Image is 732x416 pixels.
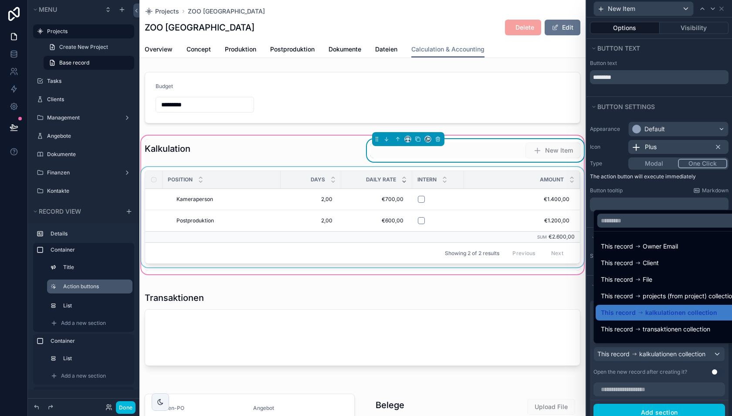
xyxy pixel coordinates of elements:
span: Owner Email [643,241,678,252]
span: Produktion [225,45,256,54]
a: Projects [145,7,179,16]
label: Action buttons [63,283,125,290]
span: Concept [186,45,211,54]
span: This record [601,274,633,285]
span: This record [601,324,633,334]
label: Title [63,264,125,271]
small: Sum [537,235,547,239]
span: €2.600,00 [549,233,575,240]
span: File [643,274,652,285]
button: Record view [31,205,120,218]
span: Postproduktion [270,45,315,54]
span: Create New Project [59,44,108,51]
label: Projects [47,28,129,35]
label: Container [51,338,127,344]
span: Client [643,258,659,268]
span: Daily Rate [366,176,396,183]
a: Dateien [375,41,397,59]
span: Intern [417,176,437,183]
label: Clients [47,96,129,103]
button: Menu [31,3,99,16]
button: Done [116,401,136,414]
label: Details [51,230,127,237]
a: Calculation & Accounting [411,41,485,58]
a: Dokumente [329,41,361,59]
span: Dokumente [329,45,361,54]
a: Overview [145,41,173,59]
button: Edit [545,20,580,35]
a: Create New Project [44,40,134,54]
span: Position [168,176,193,183]
span: Add a new section [61,372,106,379]
span: assets collection [643,341,690,351]
a: Concept [186,41,211,59]
a: ZOO [GEOGRAPHIC_DATA] [188,7,265,16]
span: Base record [59,59,89,66]
a: Postproduktion [270,41,315,59]
label: Angebote [47,133,129,140]
span: This record [601,258,633,268]
a: Base record [44,56,134,70]
span: This record [601,241,633,252]
span: transaktionen collection [643,324,710,334]
label: Finanzen [47,169,117,176]
label: Tasks [47,78,129,85]
span: This record [601,291,633,301]
label: List [63,302,125,309]
span: Showing 2 of 2 results [445,250,499,257]
label: Dokumente [47,151,129,158]
span: This record [601,307,636,318]
span: Record view [39,208,81,215]
label: Container [51,246,127,253]
div: scrollable content [28,223,139,389]
span: Overview [145,45,173,54]
span: This record [601,341,633,351]
span: Amount [540,176,564,183]
a: Produktion [225,41,256,59]
span: Dateien [375,45,397,54]
span: Days [311,176,325,183]
span: Calculation & Accounting [411,45,485,54]
label: Kontakte [47,188,129,194]
span: Add a new section [61,320,106,327]
span: Menu [39,6,57,13]
label: Management [47,114,117,121]
span: kalkulationen collection [645,307,717,318]
span: Projects [155,7,179,16]
label: List [63,355,125,362]
h1: ZOO [GEOGRAPHIC_DATA] [145,21,254,34]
